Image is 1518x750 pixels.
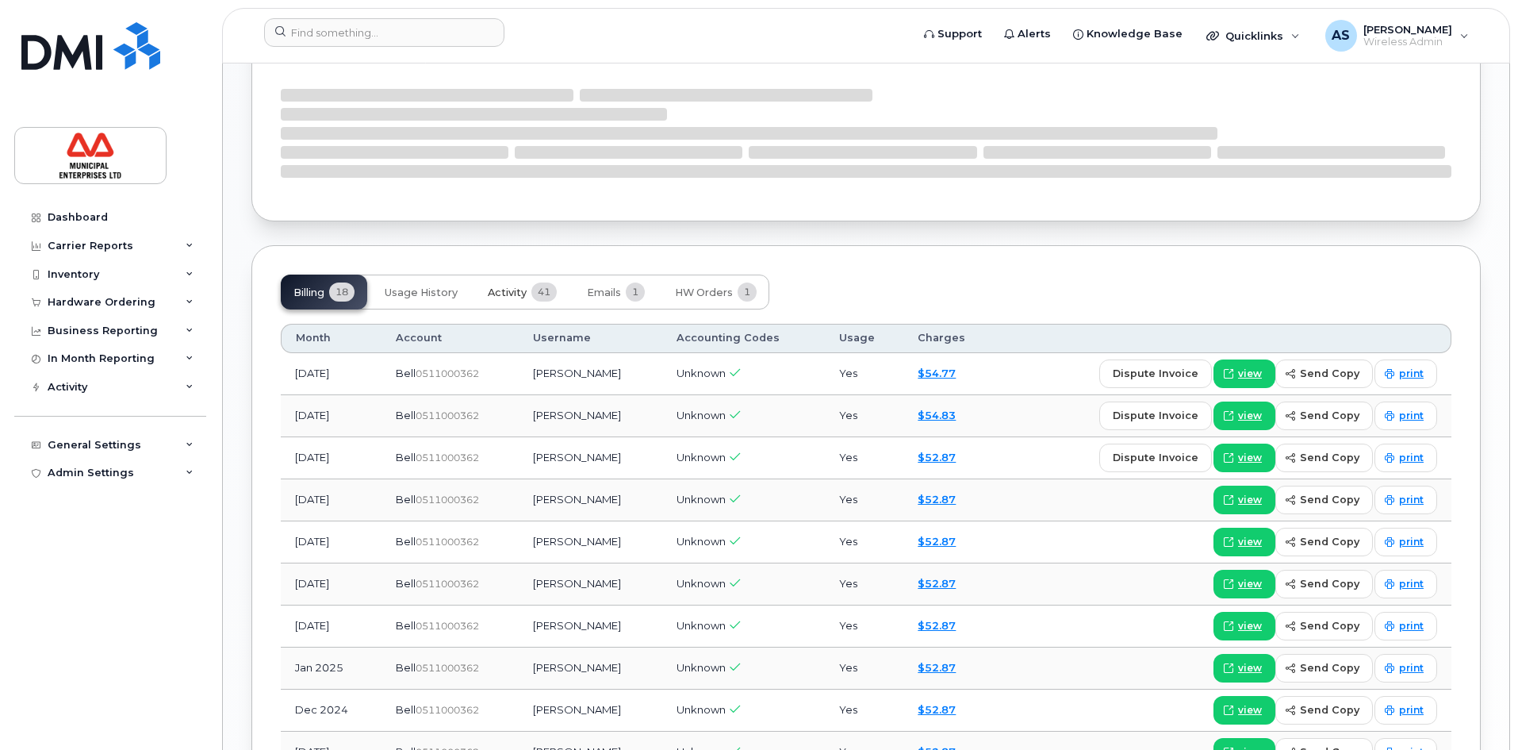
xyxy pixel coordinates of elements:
span: view [1238,493,1262,507]
td: Yes [825,563,904,606]
td: Yes [825,395,904,437]
th: Charges [903,324,1000,352]
a: Knowledge Base [1062,18,1194,50]
a: print [1374,570,1437,598]
a: view [1213,654,1275,683]
td: [PERSON_NAME] [519,690,662,732]
span: print [1399,661,1424,675]
a: Support [913,18,993,50]
td: [DATE] [281,353,381,395]
td: [PERSON_NAME] [519,563,662,606]
span: Bell [396,493,416,506]
td: [DATE] [281,437,381,479]
span: dispute invoice [1113,366,1198,381]
th: Month [281,324,381,352]
td: [PERSON_NAME] [519,395,662,437]
span: Unknown [677,493,726,506]
span: print [1399,451,1424,465]
span: view [1238,451,1262,465]
a: print [1374,402,1437,430]
span: print [1399,535,1424,549]
span: Unknown [677,535,726,548]
td: Yes [825,690,904,732]
td: Yes [825,437,904,479]
td: [DATE] [281,521,381,563]
th: Usage [825,324,904,352]
span: 0511000362 [416,662,479,674]
span: view [1238,577,1262,591]
span: Bell [396,409,416,421]
td: [DATE] [281,395,381,437]
a: $52.87 [918,619,956,632]
span: Unknown [677,703,726,716]
td: [PERSON_NAME] [519,437,662,479]
span: Bell [396,661,416,674]
span: Unknown [677,451,726,463]
a: view [1213,402,1275,430]
span: Unknown [677,367,726,379]
a: view [1213,528,1275,556]
button: send copy [1275,444,1373,472]
span: 0511000362 [416,578,479,590]
span: 1 [738,283,757,302]
span: Activity [488,287,527,299]
a: print [1374,654,1437,683]
span: Quicklinks [1225,29,1283,42]
span: view [1238,409,1262,423]
a: print [1374,444,1437,472]
a: print [1374,612,1437,640]
span: print [1399,367,1424,381]
td: [PERSON_NAME] [519,479,662,521]
button: send copy [1275,696,1373,725]
a: $52.87 [918,451,956,463]
td: Yes [825,353,904,395]
span: Unknown [677,409,726,421]
th: Accounting Codes [662,324,824,352]
td: [DATE] [281,606,381,648]
span: Usage History [385,287,458,299]
span: send copy [1300,408,1359,423]
button: send copy [1275,570,1373,598]
span: send copy [1300,660,1359,675]
span: view [1238,619,1262,633]
a: $54.77 [918,367,956,379]
span: Unknown [677,619,726,632]
span: Bell [396,577,416,590]
td: Jan 2025 [281,648,381,690]
span: print [1399,703,1424,717]
div: Arun Singla [1314,20,1480,52]
span: [PERSON_NAME] [1363,23,1452,36]
span: Unknown [677,577,726,590]
a: print [1374,528,1437,556]
span: send copy [1300,534,1359,549]
a: Alerts [993,18,1062,50]
a: print [1374,486,1437,514]
span: 0511000362 [416,536,479,548]
span: Alerts [1018,26,1051,42]
a: view [1213,444,1275,472]
a: $52.87 [918,661,956,674]
span: view [1238,661,1262,675]
a: view [1213,360,1275,388]
span: AS [1332,26,1350,45]
span: view [1238,535,1262,549]
td: [PERSON_NAME] [519,521,662,563]
span: view [1238,367,1262,381]
span: 0511000362 [416,367,479,379]
button: send copy [1275,528,1373,556]
span: send copy [1300,492,1359,507]
td: Yes [825,479,904,521]
span: Knowledge Base [1087,26,1183,42]
td: Yes [825,521,904,563]
td: Yes [825,648,904,690]
span: send copy [1300,576,1359,591]
span: dispute invoice [1113,408,1198,423]
td: [PERSON_NAME] [519,353,662,395]
span: Bell [396,367,416,379]
span: send copy [1300,366,1359,381]
button: send copy [1275,654,1373,683]
span: Emails [587,287,621,299]
a: $52.87 [918,703,956,716]
button: send copy [1275,360,1373,388]
a: $52.87 [918,535,956,548]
